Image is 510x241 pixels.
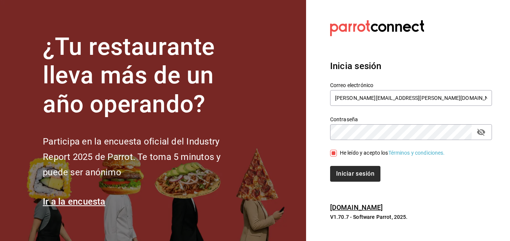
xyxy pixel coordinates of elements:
[340,149,445,157] div: He leído y acepto los
[475,126,487,139] button: Campo de contraseña
[330,90,492,106] input: Ingresa tu correo electrónico
[43,33,246,119] h1: ¿Tu restaurante lleva más de un año operando?
[330,213,492,221] p: V1.70.7 - Software Parrot, 2025.
[388,150,445,156] a: Términos y condiciones.
[330,166,380,182] button: Iniciar sesión
[43,196,106,207] a: Ir a la encuesta
[330,116,492,122] label: Contraseña
[330,82,492,87] label: Correo electrónico
[330,203,383,211] a: [DOMAIN_NAME]
[330,59,492,73] h3: Inicia sesión
[43,134,246,180] h2: Participa en la encuesta oficial del Industry Report 2025 de Parrot. Te toma 5 minutos y puede se...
